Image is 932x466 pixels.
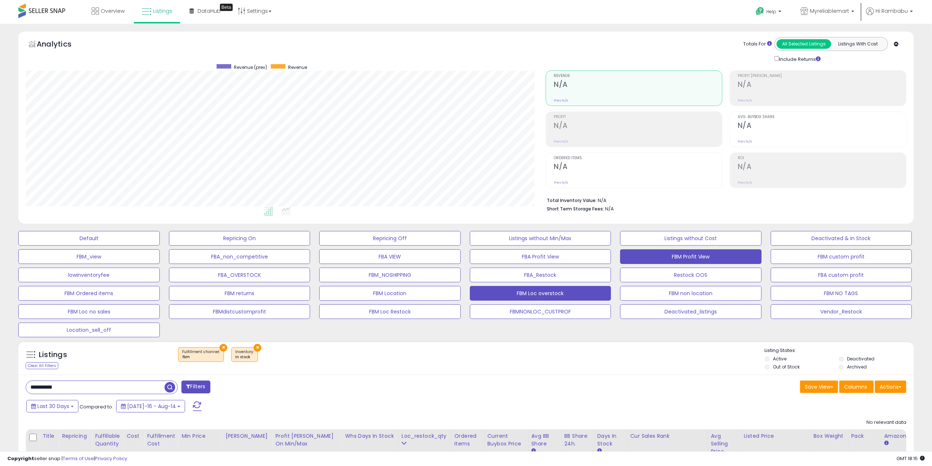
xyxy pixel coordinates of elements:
[738,115,906,119] span: Avg. Buybox Share
[554,80,722,90] h2: N/A
[470,249,611,264] button: FBA Profit View
[884,440,889,447] small: Amazon Fees.
[620,286,762,301] button: FBM non location
[755,7,765,16] i: Get Help
[62,432,89,440] div: Repricing
[18,304,160,319] button: FBM Loc no sales
[738,162,906,172] h2: N/A
[554,98,568,103] small: Prev: N/A
[711,432,738,455] div: Avg Selling Price
[554,74,722,78] span: Revenue
[839,381,874,393] button: Columns
[738,74,906,78] span: Profit [PERSON_NAME]
[101,7,125,15] span: Overview
[169,286,310,301] button: FBM returns
[225,432,269,440] div: [PERSON_NAME]
[26,400,78,412] button: Last 30 Days
[63,455,94,462] a: Terms of Use
[319,231,461,246] button: Repricing Off
[235,349,254,360] span: Inventory :
[319,286,461,301] button: FBM Location
[814,432,845,440] div: Box weight
[847,356,875,362] label: Deactivated
[554,115,722,119] span: Profit
[43,432,56,440] div: Title
[169,268,310,282] button: FBA_OVERSTOCK
[769,55,829,63] div: Include Returns
[345,432,395,440] div: Whs days in stock
[235,355,254,360] div: in stock
[402,432,448,440] div: Loc_restock_qty
[554,180,568,185] small: Prev: N/A
[39,350,67,360] h5: Listings
[153,7,172,15] span: Listings
[220,4,233,11] div: Tooltip anchor
[738,180,752,185] small: Prev: N/A
[896,455,925,462] span: 2025-09-14 18:15 GMT
[771,249,912,264] button: FBM custom profit
[547,197,597,203] b: Total Inventory Value:
[810,429,848,459] th: CSV column name: cust_attr_5_box weight
[564,432,591,448] div: BB Share 24h.
[831,39,885,49] button: Listings With Cost
[554,162,722,172] h2: N/A
[7,455,34,462] strong: Copyright
[810,7,849,15] span: Myreliablemart
[198,7,221,15] span: DataHub
[319,268,461,282] button: FBM_NOSHIPPING
[95,455,127,462] a: Privacy Policy
[738,98,752,103] small: Prev: N/A
[95,432,120,448] div: Fulfillable Quantity
[554,121,722,131] h2: N/A
[470,304,611,319] button: FBMNONLOC_CUSTPROF
[866,419,906,426] div: No relevant data
[18,286,160,301] button: FBM Ordered items
[738,80,906,90] h2: N/A
[454,432,481,448] div: Ordered Items
[7,455,127,462] div: seller snap | |
[169,304,310,319] button: FBMdistcustomprofit
[630,432,705,440] div: Cur Sales Rank
[766,8,776,15] span: Help
[554,156,722,160] span: Ordered Items
[234,64,267,70] span: Revenue (prev)
[773,364,800,370] label: Out of Stock
[26,362,58,369] div: Clear All Filters
[126,432,141,440] div: Cost
[597,432,624,448] div: Days In Stock
[37,403,69,410] span: Last 30 Days
[773,356,787,362] label: Active
[18,249,160,264] button: FBM_view
[220,344,227,352] button: ×
[743,41,772,48] div: Totals For
[848,429,881,459] th: CSV column name: cust_attr_2_pack
[744,432,807,440] div: Listed Price
[169,231,310,246] button: Repricing On
[800,381,838,393] button: Save View
[771,286,912,301] button: FBM NO TAGS
[738,156,906,160] span: ROI
[272,429,342,459] th: The percentage added to the cost of goods (COGS) that forms the calculator for Min & Max prices.
[531,432,558,448] div: Avg BB Share
[620,304,762,319] button: Deactivated_listings
[398,429,451,459] th: CSV column name: cust_attr_3_loc_restock_qty
[80,403,113,410] span: Compared to:
[851,432,878,440] div: Pack
[37,39,86,51] h5: Analytics
[18,323,160,337] button: Location_sell_off
[620,231,762,246] button: Listings without Cost
[771,231,912,246] button: Deactivated & In Stock
[275,432,339,448] div: Profit [PERSON_NAME] on Min/Max
[844,383,867,390] span: Columns
[254,344,261,352] button: ×
[147,432,175,448] div: Fulfillment Cost
[18,268,160,282] button: lowinventoryfee
[620,268,762,282] button: Restock OOS
[116,400,185,412] button: [DATE]-16 - Aug-14
[169,249,310,264] button: FBA_non_competitive
[738,121,906,131] h2: N/A
[738,139,752,144] small: Prev: N/A
[765,347,914,354] p: Listing States:
[470,268,611,282] button: FBA_Restock
[182,355,220,360] div: fbm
